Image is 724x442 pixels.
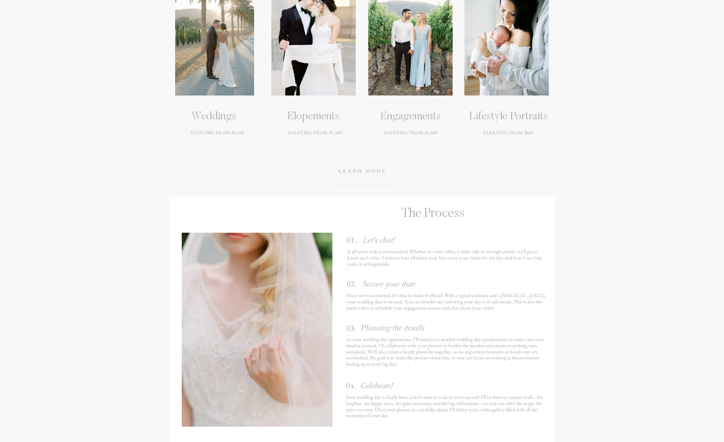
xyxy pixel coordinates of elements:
[363,235,474,248] h3: Let's chat!
[346,394,548,425] h3: Your wedding day is finally here, and it’s time to soak in every second! I’ll be there to capture...
[346,336,548,367] h3: As your wedding day approaches, I’ll send you a detailed wedding day questionnaire to make sure e...
[269,129,361,155] h3: STARTING FROM $1,500
[346,381,362,394] h3: 04.
[158,110,269,123] h3: Weddings
[365,129,457,155] h3: STARTING FROM $1,000
[361,323,471,336] h3: Planning the details
[347,279,362,292] h3: 02.
[362,279,473,292] h3: Secure your date
[464,110,553,123] a: Lifestyle Portraits
[347,235,362,248] h3: 01.
[171,129,264,155] h3: STARTING FROM $6,000
[361,381,471,394] h3: Celebrate!
[347,248,550,279] h3: It all starts with a conversation! Whether it’s over coffee, a video call, or through emails, we’...
[381,110,440,123] h3: Engagements
[347,292,549,323] h3: Once we’ve connected, it’s time to make it official! With a signed contract and a [MEDICAL_DATA],...
[346,206,520,224] h1: The Process
[462,129,555,155] h3: STARTING FROM $800
[325,167,400,177] a: learn more
[346,323,362,336] h3: 03.
[284,110,343,123] h3: Elopements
